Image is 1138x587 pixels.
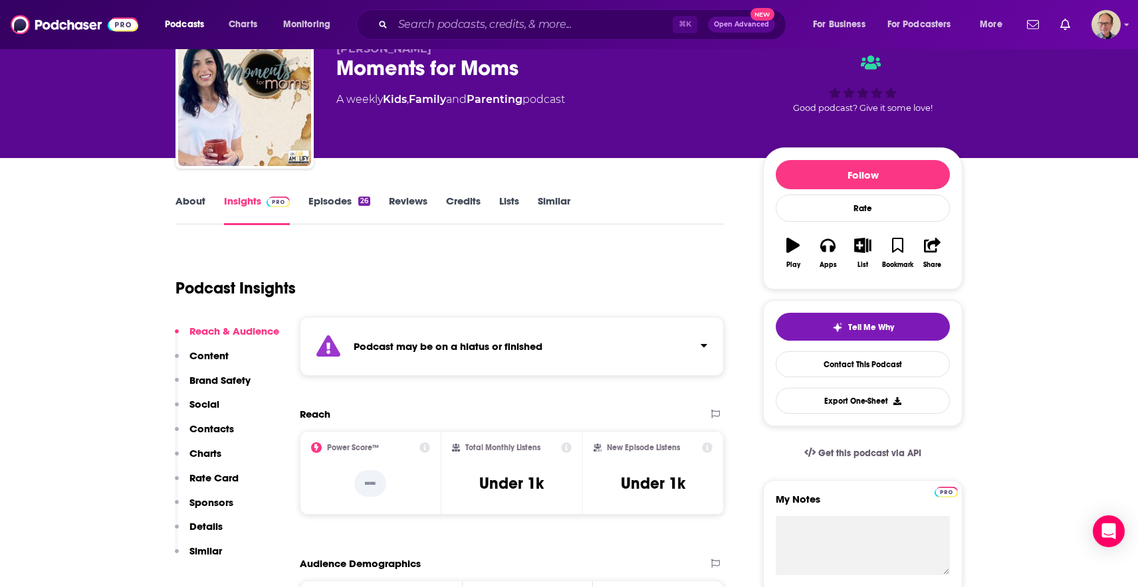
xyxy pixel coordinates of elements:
[776,351,950,377] a: Contact This Podcast
[887,15,951,34] span: For Podcasters
[336,92,565,108] div: A weekly podcast
[673,16,697,33] span: ⌘ K
[607,443,680,452] h2: New Episode Listens
[538,195,570,225] a: Similar
[1091,10,1121,39] button: Show profile menu
[935,487,958,497] img: Podchaser Pro
[1091,10,1121,39] span: Logged in as tommy.lynch
[1093,515,1125,547] div: Open Intercom Messenger
[175,374,251,398] button: Brand Safety
[189,349,229,362] p: Content
[1055,13,1076,36] a: Show notifications dropdown
[776,195,950,222] div: Rate
[308,195,370,225] a: Episodes26
[1091,10,1121,39] img: User Profile
[980,15,1002,34] span: More
[189,374,251,386] p: Brand Safety
[479,473,544,493] h3: Under 1k
[354,340,542,353] strong: Podcast may be on a hiatus or finished
[708,17,775,33] button: Open AdvancedNew
[189,398,219,410] p: Social
[358,197,370,206] div: 26
[189,520,223,533] p: Details
[175,422,234,447] button: Contacts
[175,471,239,496] button: Rate Card
[220,14,265,35] a: Charts
[714,21,769,28] span: Open Advanced
[393,14,673,35] input: Search podcasts, credits, & more...
[467,93,522,106] a: Parenting
[923,261,941,269] div: Share
[776,493,950,516] label: My Notes
[300,557,421,570] h2: Audience Demographics
[369,9,799,40] div: Search podcasts, credits, & more...
[175,349,229,374] button: Content
[935,485,958,497] a: Pro website
[11,12,138,37] img: Podchaser - Follow, Share and Rate Podcasts
[189,545,222,557] p: Similar
[327,443,379,452] h2: Power Score™
[793,103,933,113] span: Good podcast? Give it some love!
[970,14,1019,35] button: open menu
[813,15,865,34] span: For Business
[189,325,279,337] p: Reach & Audience
[189,447,221,460] p: Charts
[804,14,882,35] button: open menu
[175,278,296,298] h1: Podcast Insights
[354,470,386,497] p: --
[274,14,348,35] button: open menu
[409,93,446,106] a: Family
[389,195,427,225] a: Reviews
[818,448,921,459] span: Get this podcast via API
[786,261,800,269] div: Play
[810,229,845,277] button: Apps
[407,93,409,106] span: ,
[465,443,540,452] h2: Total Monthly Listens
[175,545,222,569] button: Similar
[175,520,223,545] button: Details
[446,195,481,225] a: Credits
[820,261,837,269] div: Apps
[189,422,234,435] p: Contacts
[446,93,467,106] span: and
[175,447,221,471] button: Charts
[499,195,519,225] a: Lists
[383,93,407,106] a: Kids
[832,322,843,333] img: tell me why sparkle
[229,15,257,34] span: Charts
[156,14,221,35] button: open menu
[915,229,950,277] button: Share
[794,437,932,469] a: Get this podcast via API
[175,496,233,521] button: Sponsors
[189,471,239,484] p: Rate Card
[267,197,290,207] img: Podchaser Pro
[175,195,205,225] a: About
[882,261,913,269] div: Bookmark
[224,195,290,225] a: InsightsPodchaser Pro
[300,408,330,420] h2: Reach
[189,496,233,509] p: Sponsors
[178,33,311,166] img: Moments for Moms
[300,317,724,376] section: Click to expand status details
[857,261,868,269] div: List
[175,325,279,349] button: Reach & Audience
[846,229,880,277] button: List
[763,42,963,125] div: Good podcast? Give it some love!
[621,473,685,493] h3: Under 1k
[880,229,915,277] button: Bookmark
[879,14,970,35] button: open menu
[165,15,204,34] span: Podcasts
[776,388,950,414] button: Export One-Sheet
[848,322,894,333] span: Tell Me Why
[776,313,950,341] button: tell me why sparkleTell Me Why
[283,15,330,34] span: Monitoring
[1022,13,1044,36] a: Show notifications dropdown
[750,8,774,21] span: New
[776,160,950,189] button: Follow
[776,229,810,277] button: Play
[175,398,219,422] button: Social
